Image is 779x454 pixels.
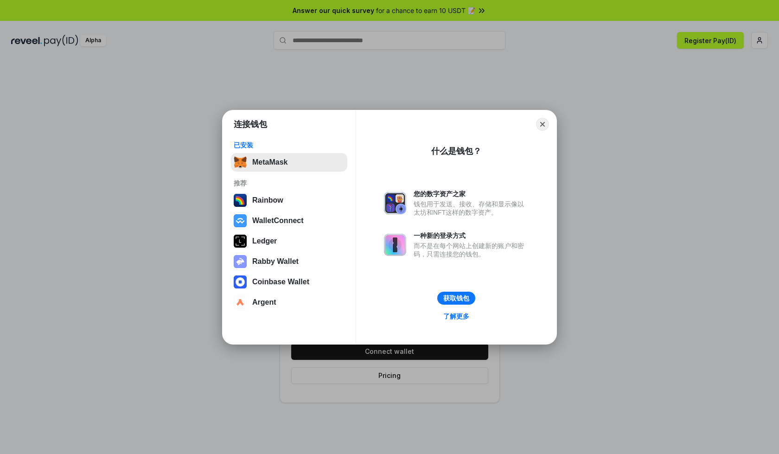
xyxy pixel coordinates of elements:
[414,190,529,198] div: 您的数字资产之家
[231,211,347,230] button: WalletConnect
[414,242,529,258] div: 而不是在每个网站上创建新的账户和密码，只需连接您的钱包。
[234,275,247,288] img: svg+xml,%3Csvg%20width%3D%2228%22%20height%3D%2228%22%20viewBox%3D%220%200%2028%2028%22%20fill%3D...
[384,192,406,214] img: svg+xml,%3Csvg%20xmlns%3D%22http%3A%2F%2Fwww.w3.org%2F2000%2Fsvg%22%20fill%3D%22none%22%20viewBox...
[414,231,529,240] div: 一种新的登录方式
[252,196,283,205] div: Rainbow
[231,191,347,210] button: Rainbow
[231,232,347,250] button: Ledger
[234,141,345,149] div: 已安装
[231,273,347,291] button: Coinbase Wallet
[384,234,406,256] img: svg+xml,%3Csvg%20xmlns%3D%22http%3A%2F%2Fwww.w3.org%2F2000%2Fsvg%22%20fill%3D%22none%22%20viewBox...
[234,194,247,207] img: svg+xml,%3Csvg%20width%3D%22120%22%20height%3D%22120%22%20viewBox%3D%220%200%20120%20120%22%20fil...
[414,200,529,217] div: 钱包用于发送、接收、存储和显示像以太坊和NFT这样的数字资产。
[252,298,276,307] div: Argent
[234,214,247,227] img: svg+xml,%3Csvg%20width%3D%2228%22%20height%3D%2228%22%20viewBox%3D%220%200%2028%2028%22%20fill%3D...
[252,158,287,166] div: MetaMask
[443,312,469,320] div: 了解更多
[443,294,469,302] div: 获取钱包
[231,293,347,312] button: Argent
[252,237,277,245] div: Ledger
[231,153,347,172] button: MetaMask
[234,255,247,268] img: svg+xml,%3Csvg%20xmlns%3D%22http%3A%2F%2Fwww.w3.org%2F2000%2Fsvg%22%20fill%3D%22none%22%20viewBox...
[234,179,345,187] div: 推荐
[437,292,475,305] button: 获取钱包
[431,146,481,157] div: 什么是钱包？
[536,118,549,131] button: Close
[231,252,347,271] button: Rabby Wallet
[438,310,475,322] a: 了解更多
[234,119,267,130] h1: 连接钱包
[234,296,247,309] img: svg+xml,%3Csvg%20width%3D%2228%22%20height%3D%2228%22%20viewBox%3D%220%200%2028%2028%22%20fill%3D...
[252,257,299,266] div: Rabby Wallet
[234,235,247,248] img: svg+xml,%3Csvg%20xmlns%3D%22http%3A%2F%2Fwww.w3.org%2F2000%2Fsvg%22%20width%3D%2228%22%20height%3...
[252,278,309,286] div: Coinbase Wallet
[234,156,247,169] img: svg+xml,%3Csvg%20fill%3D%22none%22%20height%3D%2233%22%20viewBox%3D%220%200%2035%2033%22%20width%...
[252,217,304,225] div: WalletConnect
